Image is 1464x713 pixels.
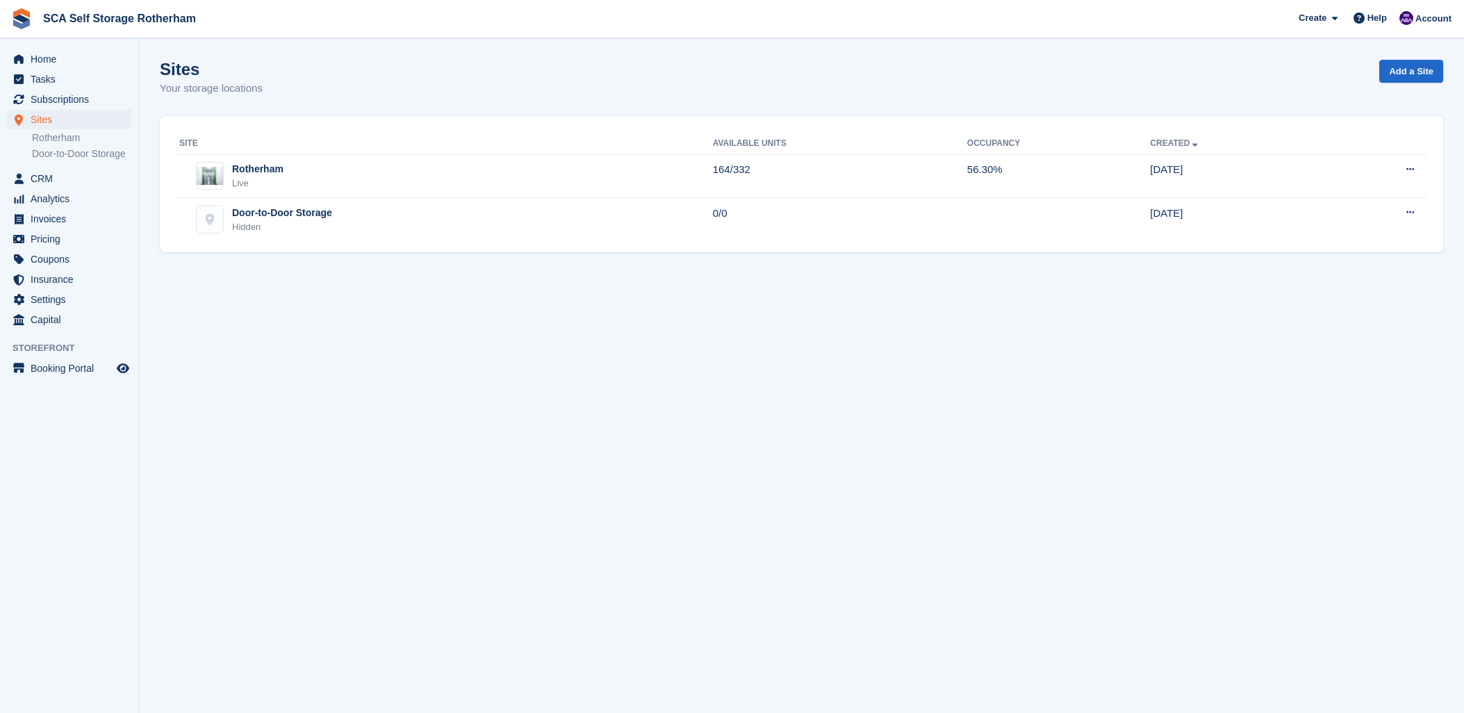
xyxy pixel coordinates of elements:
[31,189,114,208] span: Analytics
[7,90,131,109] a: menu
[31,69,114,89] span: Tasks
[32,147,131,161] a: Door-to-Door Storage
[31,49,114,69] span: Home
[160,81,263,97] p: Your storage locations
[31,359,114,378] span: Booking Portal
[31,290,114,309] span: Settings
[232,206,332,220] div: Door-to-Door Storage
[31,110,114,129] span: Sites
[7,209,131,229] a: menu
[1150,198,1325,241] td: [DATE]
[32,131,131,145] a: Rotherham
[38,7,201,30] a: SCA Self Storage Rotherham
[7,249,131,269] a: menu
[197,206,223,233] img: Door-to-Door Storage site image placeholder
[1415,12,1451,26] span: Account
[31,209,114,229] span: Invoices
[7,359,131,378] a: menu
[31,90,114,109] span: Subscriptions
[160,60,263,79] h1: Sites
[1379,60,1443,83] a: Add a Site
[7,189,131,208] a: menu
[115,360,131,377] a: Preview store
[7,169,131,188] a: menu
[7,49,131,69] a: menu
[31,229,114,249] span: Pricing
[1150,138,1201,148] a: Created
[1399,11,1413,25] img: Kelly Neesham
[713,198,967,241] td: 0/0
[967,154,1151,198] td: 56.30%
[197,167,223,185] img: Image of Rotherham site
[713,133,967,155] th: Available Units
[713,154,967,198] td: 164/332
[1367,11,1387,25] span: Help
[13,341,138,355] span: Storefront
[232,177,283,190] div: Live
[1150,154,1325,198] td: [DATE]
[11,8,32,29] img: stora-icon-8386f47178a22dfd0bd8f6a31ec36ba5ce8667c1dd55bd0f319d3a0aa187defe.svg
[31,270,114,289] span: Insurance
[7,290,131,309] a: menu
[7,270,131,289] a: menu
[7,110,131,129] a: menu
[7,69,131,89] a: menu
[232,162,283,177] div: Rotherham
[31,249,114,269] span: Coupons
[7,310,131,329] a: menu
[7,229,131,249] a: menu
[232,220,332,234] div: Hidden
[967,133,1151,155] th: Occupancy
[31,310,114,329] span: Capital
[31,169,114,188] span: CRM
[176,133,713,155] th: Site
[1299,11,1326,25] span: Create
